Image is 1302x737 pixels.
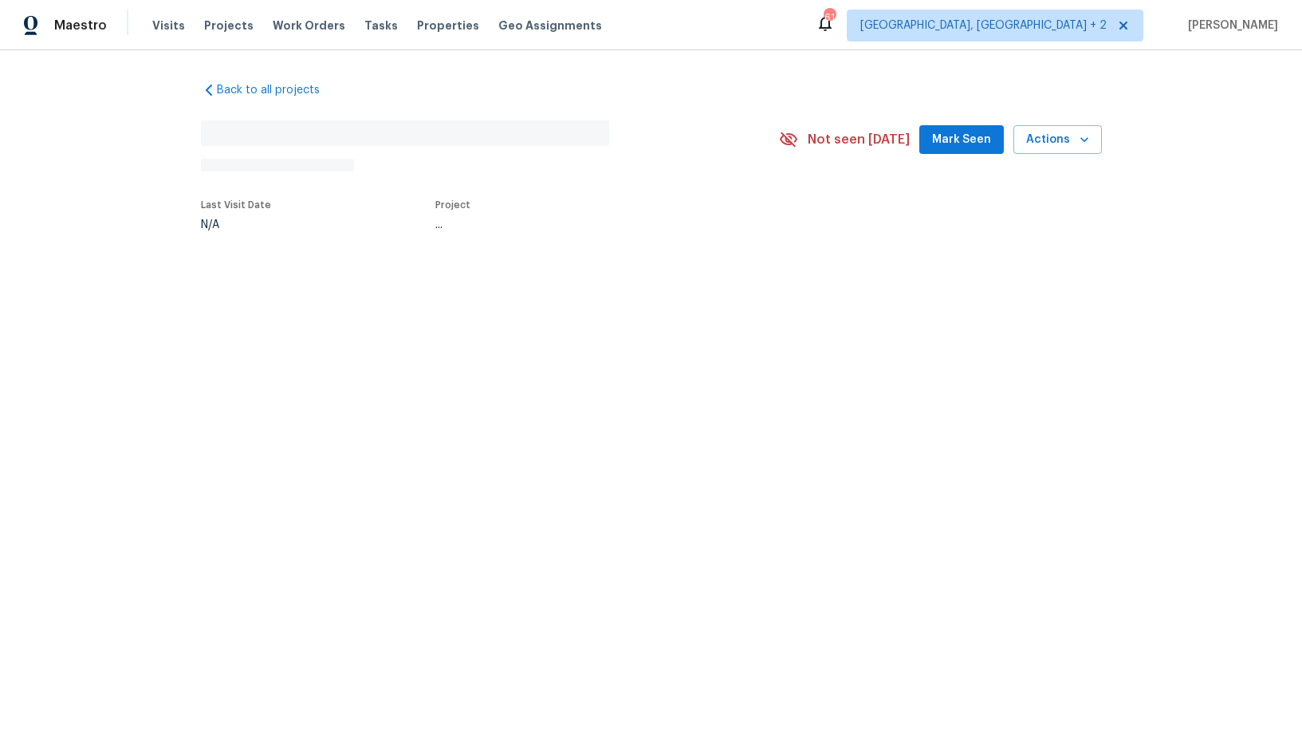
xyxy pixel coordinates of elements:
span: Mark Seen [932,130,991,150]
span: [PERSON_NAME] [1182,18,1278,33]
span: Visits [152,18,185,33]
span: Geo Assignments [498,18,602,33]
span: Not seen [DATE] [808,132,910,148]
div: 61 [824,10,835,26]
a: Back to all projects [201,82,354,98]
span: Properties [417,18,479,33]
span: Maestro [54,18,107,33]
button: Mark Seen [919,125,1004,155]
button: Actions [1013,125,1102,155]
span: Last Visit Date [201,200,271,210]
span: [GEOGRAPHIC_DATA], [GEOGRAPHIC_DATA] + 2 [860,18,1107,33]
span: Tasks [364,20,398,31]
span: Work Orders [273,18,345,33]
div: ... [435,219,741,231]
div: N/A [201,219,271,231]
span: Actions [1026,130,1089,150]
span: Project [435,200,470,210]
span: Projects [204,18,254,33]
